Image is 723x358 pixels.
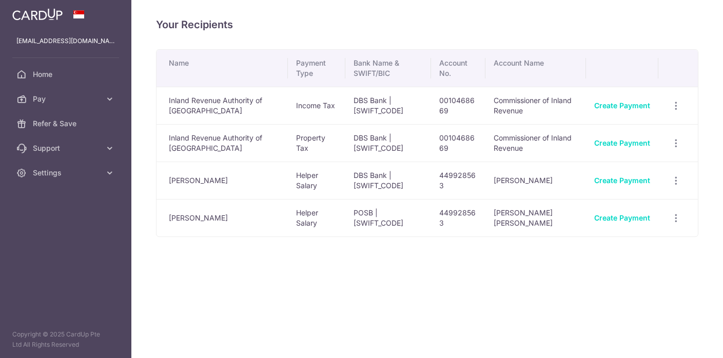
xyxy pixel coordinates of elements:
[156,16,698,33] h4: Your Recipients
[33,168,101,178] span: Settings
[594,138,650,147] a: Create Payment
[485,162,586,199] td: [PERSON_NAME]
[12,8,63,21] img: CardUp
[157,50,288,87] th: Name
[157,87,288,124] td: Inland Revenue Authority of [GEOGRAPHIC_DATA]
[431,162,486,199] td: 449928563
[431,87,486,124] td: 0010468669
[288,50,346,87] th: Payment Type
[431,50,486,87] th: Account No.
[157,199,288,236] td: [PERSON_NAME]
[431,124,486,162] td: 0010468669
[33,69,101,79] span: Home
[594,213,650,222] a: Create Payment
[157,124,288,162] td: Inland Revenue Authority of [GEOGRAPHIC_DATA]
[345,199,431,236] td: POSB | [SWIFT_CODE]
[485,124,586,162] td: Commissioner of Inland Revenue
[33,94,101,104] span: Pay
[33,118,101,129] span: Refer & Save
[288,87,346,124] td: Income Tax
[657,327,713,353] iframe: Opens a widget where you can find more information
[345,162,431,199] td: DBS Bank | [SWIFT_CODE]
[485,50,586,87] th: Account Name
[345,124,431,162] td: DBS Bank | [SWIFT_CODE]
[33,143,101,153] span: Support
[288,162,346,199] td: Helper Salary
[485,87,586,124] td: Commissioner of Inland Revenue
[485,199,586,236] td: [PERSON_NAME] [PERSON_NAME]
[16,36,115,46] p: [EMAIL_ADDRESS][DOMAIN_NAME]
[157,162,288,199] td: [PERSON_NAME]
[594,101,650,110] a: Create Payment
[345,87,431,124] td: DBS Bank | [SWIFT_CODE]
[345,50,431,87] th: Bank Name & SWIFT/BIC
[288,124,346,162] td: Property Tax
[594,176,650,185] a: Create Payment
[431,199,486,236] td: 449928563
[288,199,346,236] td: Helper Salary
